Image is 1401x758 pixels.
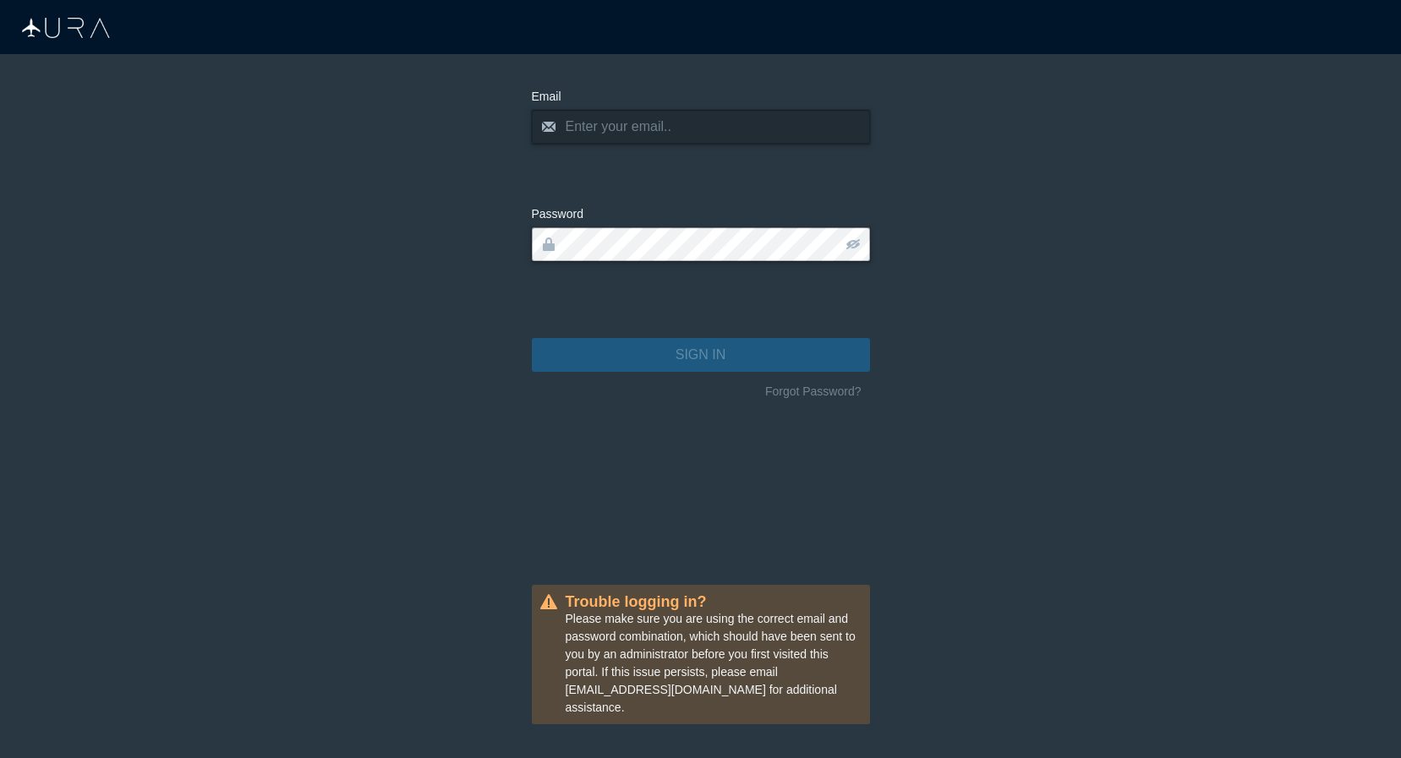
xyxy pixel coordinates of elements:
[532,90,561,103] span: Email
[757,379,870,405] button: Forgot Password?
[532,110,870,144] input: Enter your email..
[765,383,862,401] span: Forgot Password?
[532,585,870,724] div: Please make sure you are using the correct email and password combination, which should have been...
[532,338,870,372] button: SIGN IN
[566,593,860,610] h4: Trouble logging in?
[22,18,110,38] img: Aura Logo
[532,207,583,221] span: Password
[676,345,726,365] span: SIGN IN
